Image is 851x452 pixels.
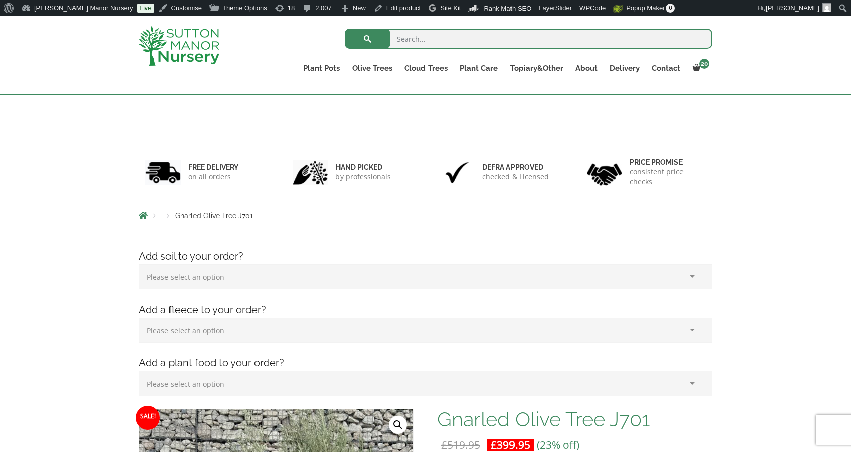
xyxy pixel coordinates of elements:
a: Olive Trees [346,61,398,76]
h4: Add a plant food to your order? [131,355,720,371]
h1: Gnarled Olive Tree J701 [437,409,712,430]
h4: Add soil to your order? [131,249,720,264]
span: £ [491,438,497,452]
img: 4.jpg [587,157,622,188]
span: Rank Math SEO [484,5,531,12]
a: Topiary&Other [504,61,569,76]
p: on all orders [188,172,238,182]
h4: Add a fleece to your order? [131,302,720,318]
span: Sale! [136,406,160,430]
a: Cloud Trees [398,61,454,76]
p: checked & Licensed [482,172,549,182]
a: 20 [687,61,712,76]
h6: hand picked [335,163,391,172]
p: by professionals [335,172,391,182]
span: 20 [699,59,709,69]
input: Search... [345,29,712,49]
span: Site Kit [440,4,461,12]
bdi: 519.95 [441,438,480,452]
img: logo [139,26,219,66]
img: 1.jpg [145,160,181,185]
a: Delivery [604,61,646,76]
span: £ [441,438,447,452]
span: Gnarled Olive Tree J701 [175,212,253,220]
nav: Breadcrumbs [139,211,712,219]
h6: Price promise [630,158,706,167]
p: consistent price checks [630,167,706,187]
img: 2.jpg [293,160,328,185]
span: 0 [666,4,675,13]
a: View full-screen image gallery [389,416,407,434]
a: Contact [646,61,687,76]
img: 3.jpg [440,160,475,185]
a: Plant Care [454,61,504,76]
h6: FREE DELIVERY [188,163,238,172]
span: [PERSON_NAME] [765,4,819,12]
a: About [569,61,604,76]
a: Plant Pots [297,61,346,76]
h6: Defra approved [482,163,549,172]
a: Live [137,4,154,13]
span: (23% off) [537,438,579,452]
bdi: 399.95 [491,438,530,452]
